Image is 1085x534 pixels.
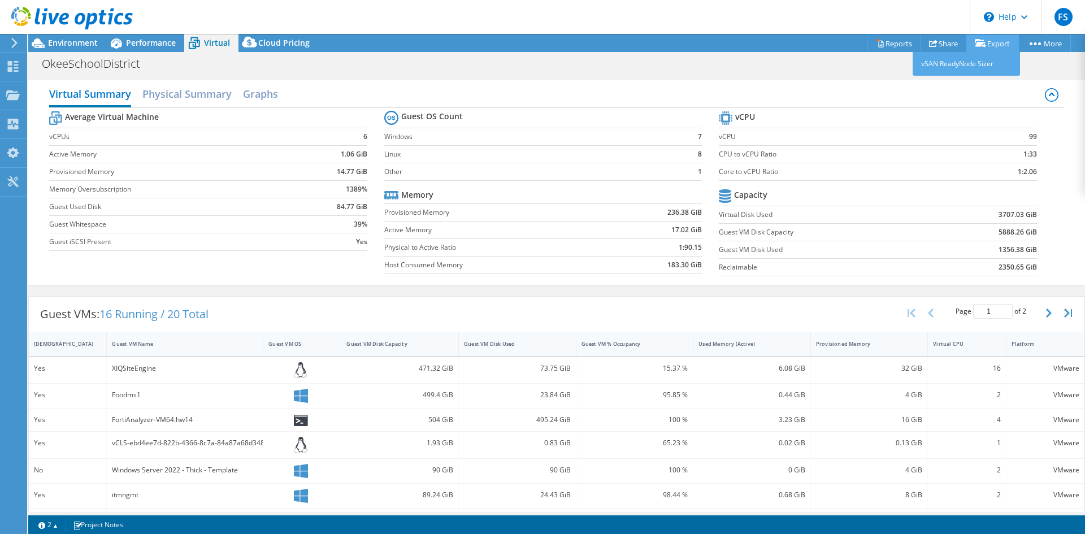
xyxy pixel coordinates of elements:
input: jump to page [973,304,1013,319]
div: Yes [34,362,101,375]
div: 32 GiB [816,362,923,375]
div: 65.23 % [581,437,688,449]
h2: Graphs [243,83,278,105]
label: Windows [384,131,687,142]
b: 7 [698,131,702,142]
b: 6 [363,131,367,142]
label: Guest Whitespace [49,219,298,230]
div: 499.4 GiB [346,389,453,401]
div: Windows Server 2022 - Thick - Template [112,464,258,476]
b: Memory [401,189,433,201]
label: Core to vCPU Ratio [719,166,964,177]
a: More [1018,34,1071,52]
b: vCPU [735,111,755,123]
label: Other [384,166,687,177]
label: CPU to vCPU Ratio [719,149,964,160]
b: 39% [354,219,367,230]
b: 1356.38 GiB [999,244,1037,255]
div: VMware [1012,464,1079,476]
div: 0.68 GiB [698,489,805,501]
div: 98.44 % [581,489,688,501]
div: 4 [933,414,1000,426]
div: 23.84 GiB [464,389,571,401]
div: 3.23 GiB [698,414,805,426]
b: Yes [356,236,367,248]
div: VMware [1012,389,1079,401]
div: vCLS-ebd4ee7d-822b-4366-8c7a-84a87a68d348 [112,437,258,449]
div: Platform [1012,340,1066,348]
div: VMware [1012,437,1079,449]
div: Virtual CPU [933,340,987,348]
b: 1:2.06 [1018,166,1037,177]
div: Guest VM OS [268,340,322,348]
div: 4 GiB [816,389,923,401]
div: Guest VM Disk Capacity [346,340,440,348]
div: Yes [34,489,101,501]
div: 0.83 GiB [464,437,571,449]
a: 2 [31,518,66,532]
div: 2 [933,489,1000,501]
div: 95.85 % [581,389,688,401]
label: vCPU [719,131,964,142]
div: Guest VM Disk Used [464,340,557,348]
b: 8 [698,149,702,160]
div: Guest VM % Occupancy [581,340,675,348]
div: No [34,464,101,476]
div: 1.93 GiB [346,437,453,449]
span: Cloud Pricing [258,37,310,48]
b: 84.77 GiB [337,201,367,212]
div: 100 % [581,414,688,426]
div: 2 [933,389,1000,401]
b: 2350.65 GiB [999,262,1037,273]
a: Project Notes [65,518,131,532]
div: VMware [1012,414,1079,426]
b: 1:33 [1023,149,1037,160]
label: Reclaimable [719,262,934,273]
div: 73.75 GiB [464,362,571,375]
b: 14.77 GiB [337,166,367,177]
div: XIQSiteEngine [112,362,258,375]
label: Guest VM Disk Used [719,244,934,255]
b: 5888.26 GiB [999,227,1037,238]
div: 4 GiB [816,464,923,476]
label: Host Consumed Memory [384,259,610,271]
label: Provisioned Memory [384,207,610,218]
b: 1:90.15 [679,242,702,253]
label: Provisioned Memory [49,166,298,177]
div: 100 % [581,464,688,476]
div: 471.32 GiB [346,362,453,375]
div: 0.02 GiB [698,437,805,449]
b: 17.02 GiB [671,224,702,236]
div: 0 GiB [698,464,805,476]
svg: \n [984,12,994,22]
div: Provisioned Memory [816,340,909,348]
b: 183.30 GiB [667,259,702,271]
b: Guest OS Count [401,111,463,122]
span: 2 [1022,306,1026,316]
span: Environment [48,37,98,48]
span: 16 Running / 20 Total [99,306,209,322]
div: FortiAnalyzer-VM64.hw14 [112,414,258,426]
div: Yes [34,414,101,426]
div: [DEMOGRAPHIC_DATA] [34,340,88,348]
b: 99 [1029,131,1037,142]
a: Export [966,34,1019,52]
label: Memory Oversubscription [49,184,298,195]
div: 8 GiB [816,489,923,501]
span: Virtual [204,37,230,48]
div: 90 GiB [464,464,571,476]
div: 16 GiB [816,414,923,426]
div: 6.08 GiB [698,362,805,375]
label: Active Memory [384,224,610,236]
div: 1 [933,437,1000,449]
label: Guest VM Disk Capacity [719,227,934,238]
a: vSAN ReadyNode Sizer [913,52,1020,76]
div: 89.24 GiB [346,489,453,501]
div: 495.24 GiB [464,414,571,426]
div: Yes [34,389,101,401]
label: Virtual Disk Used [719,209,934,220]
h1: OkeeSchoolDistrict [37,58,158,70]
div: 15.37 % [581,362,688,375]
b: 1.06 GiB [341,149,367,160]
div: 0.13 GiB [816,437,923,449]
